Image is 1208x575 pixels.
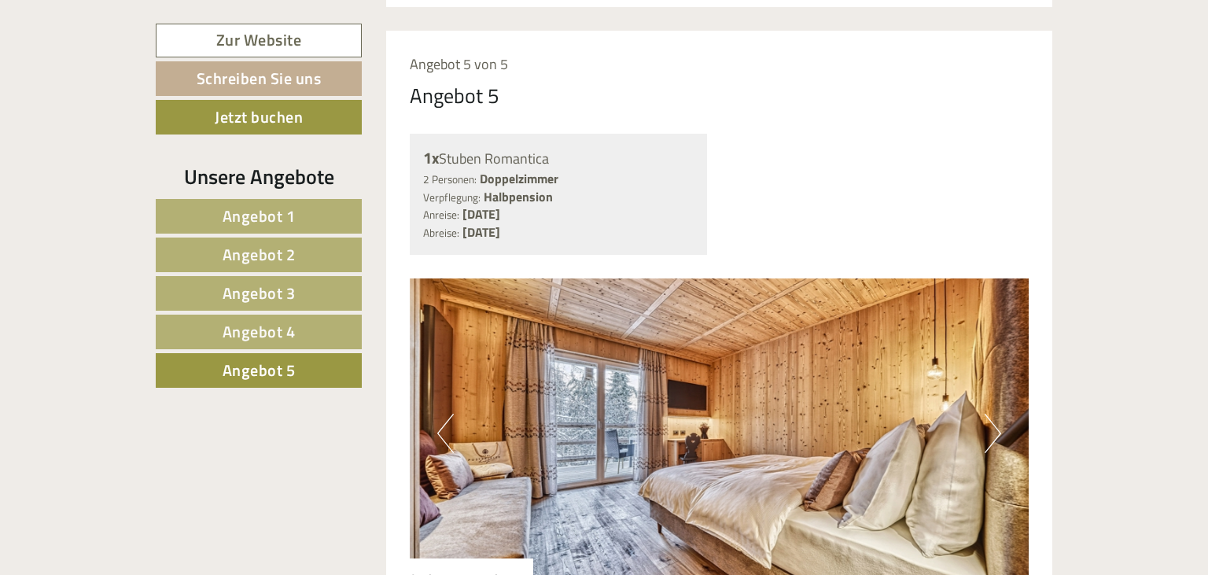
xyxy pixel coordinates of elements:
[410,53,508,75] span: Angebot 5 von 5
[223,204,296,228] span: Angebot 1
[462,223,500,241] b: [DATE]
[480,169,558,188] b: Doppelzimmer
[156,100,362,135] a: Jetzt buchen
[423,190,481,205] small: Verpflegung:
[410,81,499,110] div: Angebot 5
[437,414,454,453] button: Previous
[423,225,459,241] small: Abreise:
[156,24,362,57] a: Zur Website
[985,414,1001,453] button: Next
[156,61,362,96] a: Schreiben Sie uns
[223,358,296,382] span: Angebot 5
[423,171,477,187] small: 2 Personen:
[223,242,296,267] span: Angebot 2
[423,146,439,170] b: 1x
[223,281,296,305] span: Angebot 3
[484,187,553,206] b: Halbpension
[156,162,362,191] div: Unsere Angebote
[462,205,500,223] b: [DATE]
[423,207,459,223] small: Anreise:
[223,319,296,344] span: Angebot 4
[423,147,694,170] div: Stuben Romantica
